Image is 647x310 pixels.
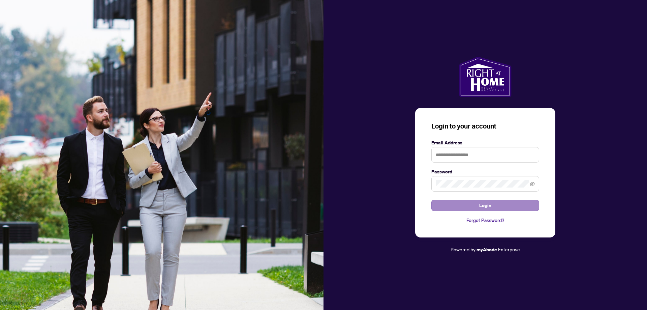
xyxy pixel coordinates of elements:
[530,181,535,186] span: eye-invisible
[431,200,539,211] button: Login
[459,57,511,97] img: ma-logo
[476,246,497,253] a: myAbode
[498,246,520,252] span: Enterprise
[431,121,539,131] h3: Login to your account
[479,200,491,211] span: Login
[451,246,475,252] span: Powered by
[431,139,539,146] label: Email Address
[431,168,539,175] label: Password
[431,217,539,224] a: Forgot Password?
